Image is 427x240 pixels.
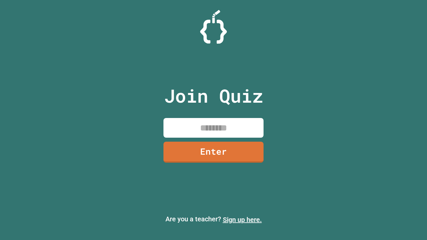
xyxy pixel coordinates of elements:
a: Enter [163,142,264,163]
iframe: chat widget [399,213,420,233]
p: Join Quiz [164,82,263,110]
p: Are you a teacher? [5,214,422,225]
iframe: chat widget [372,184,420,213]
a: Sign up here. [223,216,262,224]
img: Logo.svg [200,10,227,44]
